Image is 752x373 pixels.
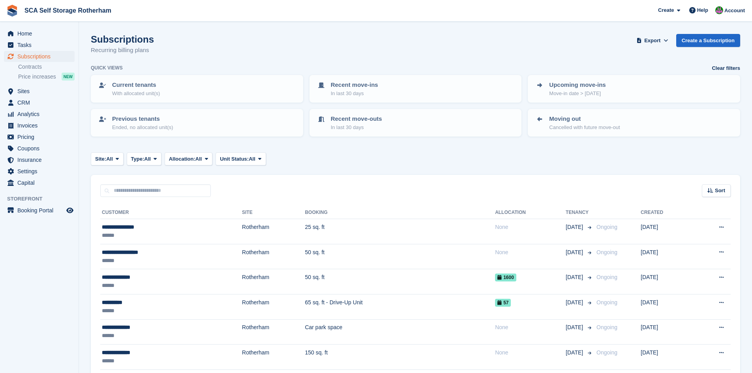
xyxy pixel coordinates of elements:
p: Move-in date > [DATE] [549,90,606,97]
span: Invoices [17,120,65,131]
td: 65 sq. ft - Drive-Up Unit [305,294,495,319]
span: [DATE] [566,248,585,257]
span: Tasks [17,39,65,51]
p: Recent move-ins [331,81,378,90]
a: menu [4,131,75,142]
p: Previous tenants [112,114,173,124]
a: Upcoming move-ins Move-in date > [DATE] [529,76,739,102]
span: Pricing [17,131,65,142]
div: NEW [62,73,75,81]
th: Booking [305,206,495,219]
p: Upcoming move-ins [549,81,606,90]
th: Tenancy [566,206,593,219]
td: 150 sq. ft [305,345,495,370]
a: menu [4,28,75,39]
a: menu [4,120,75,131]
td: Rotherham [242,345,305,370]
a: menu [4,154,75,165]
span: Account [724,7,745,15]
span: Sites [17,86,65,97]
span: Booking Portal [17,205,65,216]
button: Type: All [127,152,161,165]
a: Recent move-outs In last 30 days [310,110,521,136]
span: All [249,155,255,163]
a: Current tenants With allocated unit(s) [92,76,302,102]
span: Insurance [17,154,65,165]
button: Allocation: All [165,152,213,165]
button: Export [635,34,670,47]
a: Clear filters [712,64,740,72]
div: None [495,349,566,357]
a: menu [4,39,75,51]
td: [DATE] [641,294,692,319]
td: [DATE] [641,219,692,244]
span: [DATE] [566,223,585,231]
a: menu [4,143,75,154]
td: [DATE] [641,319,692,345]
h6: Quick views [91,64,123,71]
td: [DATE] [641,345,692,370]
span: Subscriptions [17,51,65,62]
span: CRM [17,97,65,108]
p: In last 30 days [331,90,378,97]
p: Recent move-outs [331,114,382,124]
a: Price increases NEW [18,72,75,81]
a: menu [4,205,75,216]
span: Site: [95,155,106,163]
span: Export [644,37,660,45]
a: Previous tenants Ended, no allocated unit(s) [92,110,302,136]
th: Site [242,206,305,219]
a: Moving out Cancelled with future move-out [529,110,739,136]
a: SCA Self Storage Rotherham [21,4,114,17]
a: menu [4,51,75,62]
span: Allocation: [169,155,195,163]
span: 57 [495,299,511,307]
span: Type: [131,155,144,163]
span: Help [697,6,708,14]
div: None [495,323,566,332]
p: Ended, no allocated unit(s) [112,124,173,131]
span: Price increases [18,73,56,81]
a: menu [4,177,75,188]
div: None [495,223,566,231]
a: Contracts [18,63,75,71]
button: Unit Status: All [216,152,266,165]
span: Ongoing [596,324,617,330]
a: Preview store [65,206,75,215]
td: 50 sq. ft [305,244,495,269]
a: menu [4,97,75,108]
div: None [495,248,566,257]
a: Recent move-ins In last 30 days [310,76,521,102]
span: 1600 [495,274,516,281]
p: In last 30 days [331,124,382,131]
span: Home [17,28,65,39]
td: [DATE] [641,244,692,269]
span: Ongoing [596,224,617,230]
img: stora-icon-8386f47178a22dfd0bd8f6a31ec36ba5ce8667c1dd55bd0f319d3a0aa187defe.svg [6,5,18,17]
a: menu [4,109,75,120]
span: [DATE] [566,323,585,332]
p: Moving out [549,114,620,124]
span: Ongoing [596,249,617,255]
td: Rotherham [242,219,305,244]
a: menu [4,86,75,97]
span: Coupons [17,143,65,154]
button: Site: All [91,152,124,165]
td: [DATE] [641,269,692,294]
span: [DATE] [566,273,585,281]
td: Rotherham [242,244,305,269]
a: Create a Subscription [676,34,740,47]
img: Sarah Race [715,6,723,14]
span: Unit Status: [220,155,249,163]
span: Ongoing [596,349,617,356]
td: Rotherham [242,319,305,345]
span: Create [658,6,674,14]
span: Ongoing [596,299,617,306]
td: Rotherham [242,269,305,294]
span: All [106,155,113,163]
h1: Subscriptions [91,34,154,45]
span: Settings [17,166,65,177]
span: Capital [17,177,65,188]
span: Ongoing [596,274,617,280]
td: 25 sq. ft [305,219,495,244]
